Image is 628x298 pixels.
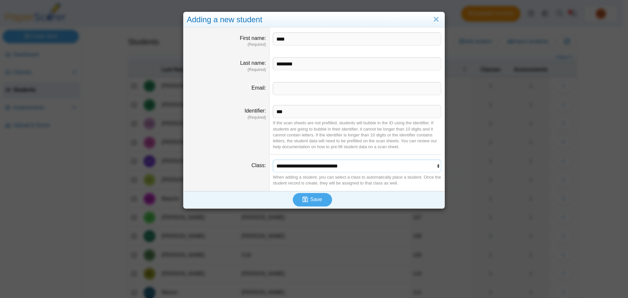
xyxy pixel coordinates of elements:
[240,60,266,66] label: Last name
[310,197,322,202] span: Save
[240,35,266,41] label: First name
[273,120,441,150] div: If the scan sheets are not prefilled, students will bubble in the ID using the identifier. If stu...
[245,108,266,114] label: Identifier
[252,163,266,168] label: Class
[431,14,441,25] a: Close
[187,67,266,73] dfn: (Required)
[273,174,441,186] div: When adding a student, you can select a class to automatically place a student. Once the student ...
[187,42,266,47] dfn: (Required)
[187,115,266,120] dfn: (Required)
[183,12,445,27] div: Adding a new student
[293,193,332,206] button: Save
[252,85,266,91] label: Email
